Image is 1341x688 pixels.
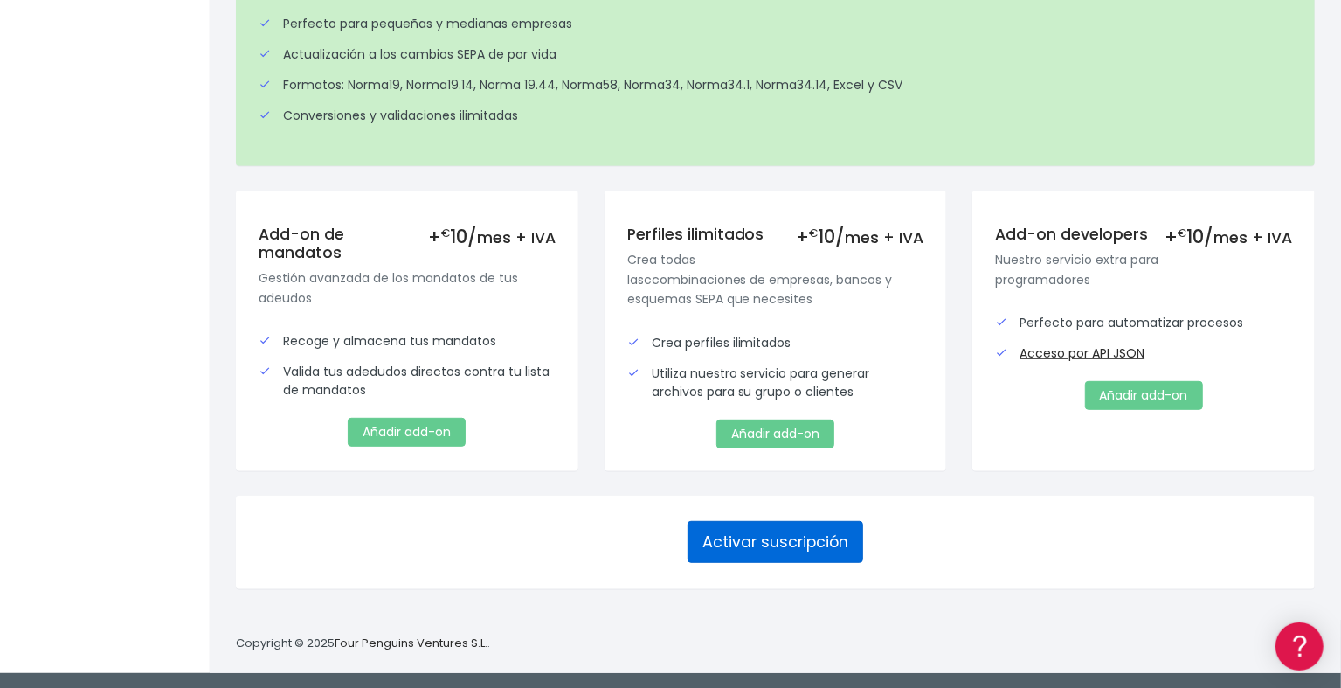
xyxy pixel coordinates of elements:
a: Añadir add-on [348,418,466,447]
a: Four Penguins Ventures S.L. [335,635,487,651]
div: Recoge y almacena tus mandatos [259,332,556,351]
div: + 10/ [1165,226,1292,247]
small: € [441,226,450,240]
div: Actualización a los cambios SEPA de por vida [259,45,1292,64]
a: Perfiles de empresas [17,302,332,330]
div: Conversiones y validaciones ilimitadas [259,107,1292,125]
h5: Add-on de mandatos [259,226,556,262]
div: + 10/ [428,226,556,247]
div: Información general [17,122,332,138]
a: Acceso por API JSON [1020,344,1144,363]
a: POWERED BY ENCHANT [240,504,336,520]
a: Información general [17,149,332,176]
div: Perfecto para automatizar procesos [995,314,1292,332]
button: Activar suscripción [688,521,863,563]
p: Gestión avanzada de los mandatos de tus adeudos [259,268,556,308]
p: Crea todas lasccombinaciones de empresas, bancos y esquemas SEPA que necesites [627,250,924,309]
a: Añadir add-on [716,420,834,448]
span: mes + IVA [845,227,923,248]
a: Añadir add-on [1085,381,1203,410]
div: Formatos: Norma19, Norma19.14, Norma 19.44, Norma58, Norma34, Norma34.1, Norma34.14, Excel y CSV [259,76,1292,94]
span: mes + IVA [477,227,556,248]
span: mes + IVA [1213,227,1292,248]
a: Problemas habituales [17,248,332,275]
button: Contáctanos [17,468,332,498]
a: Formatos [17,221,332,248]
a: API [17,447,332,474]
h5: Add-on developers [995,226,1292,244]
h5: Perfiles ilimitados [627,226,924,244]
div: Convertir ficheros [17,193,332,210]
small: € [809,226,818,240]
div: Utiliza nuestro servicio para generar archivos para su grupo o clientes [627,365,924,401]
small: € [1178,226,1186,240]
a: Videotutoriales [17,275,332,302]
div: Perfecto para pequeñas y medianas empresas [259,15,1292,33]
a: General [17,375,332,402]
p: Nuestro servicio extra para programadores [995,250,1292,289]
div: + 10/ [796,226,923,247]
div: Programadores [17,420,332,436]
div: Crea perfiles ilimitados [627,334,924,352]
div: Valida tus adedudos directos contra tu lista de mandatos [259,363,556,400]
div: Facturación [17,347,332,364]
p: Copyright © 2025 . [236,635,490,653]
